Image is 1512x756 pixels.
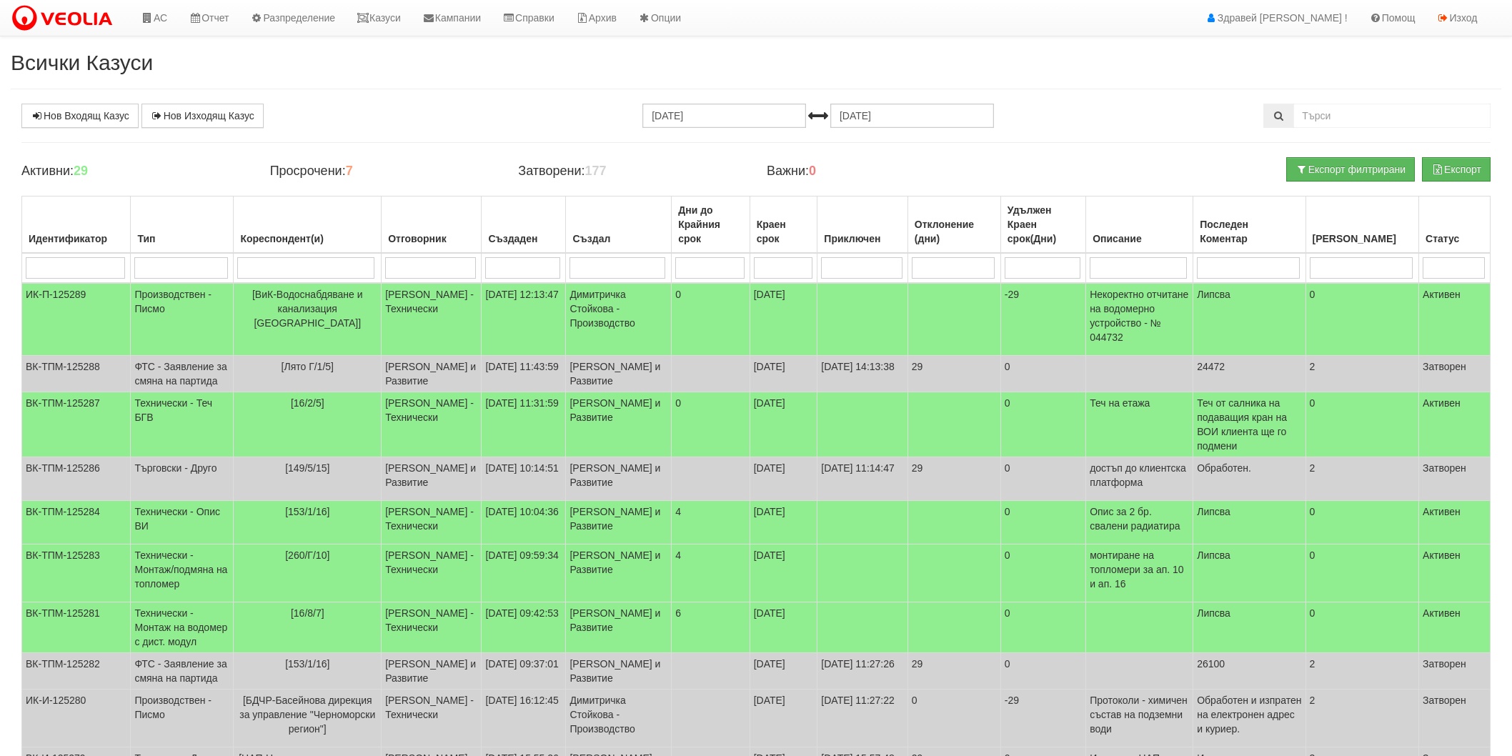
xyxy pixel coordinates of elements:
[675,200,745,249] div: Дни до Крайния срок
[382,690,482,747] td: [PERSON_NAME] - Технически
[566,690,672,747] td: Димитричка Стойкова - Производство
[385,229,477,249] div: Отговорник
[1000,356,1085,392] td: 0
[141,104,264,128] a: Нов Изходящ Казус
[382,653,482,690] td: [PERSON_NAME] и Развитие
[11,51,1501,74] h2: Всички Казуси
[22,501,131,544] td: ВК-ТПМ-125284
[1000,653,1085,690] td: 0
[382,457,482,501] td: [PERSON_NAME] и Развитие
[675,549,681,561] span: 4
[1090,504,1189,533] p: Опис за 2 бр. свалени радиатира
[1419,392,1491,457] td: Активен
[482,356,566,392] td: [DATE] 11:43:59
[1305,544,1419,602] td: 0
[817,356,907,392] td: [DATE] 14:13:38
[1305,690,1419,747] td: 2
[750,356,817,392] td: [DATE]
[1310,229,1416,249] div: [PERSON_NAME]
[1197,506,1230,517] span: Липсва
[1090,461,1189,489] p: достъп до клиентска платформа
[1197,607,1230,619] span: Липсва
[482,690,566,747] td: [DATE] 16:12:45
[131,457,234,501] td: Търговски - Друго
[1419,283,1491,356] td: Активен
[912,214,997,249] div: Отклонение (дни)
[131,197,234,254] th: Тип: No sort applied, activate to apply an ascending sort
[1197,289,1230,300] span: Липсва
[291,397,324,409] span: [16/2/5]
[482,197,566,254] th: Създаден: No sort applied, activate to apply an ascending sort
[1090,548,1189,591] p: монтиране на топломери за ап. 10 и ап. 16
[1305,457,1419,501] td: 2
[907,653,1000,690] td: 29
[1419,501,1491,544] td: Активен
[907,197,1000,254] th: Отклонение (дни): No sort applied, activate to apply an ascending sort
[1000,197,1085,254] th: Удължен Краен срок(Дни): No sort applied, activate to apply an ascending sort
[482,457,566,501] td: [DATE] 10:14:51
[817,197,907,254] th: Приключен: No sort applied, activate to apply an ascending sort
[482,501,566,544] td: [DATE] 10:04:36
[22,653,131,690] td: ВК-ТПМ-125282
[1197,658,1225,670] span: 26100
[1086,197,1193,254] th: Описание: No sort applied, activate to apply an ascending sort
[767,164,994,179] h4: Важни:
[234,197,382,254] th: Кореспондент(и): No sort applied, activate to apply an ascending sort
[482,653,566,690] td: [DATE] 09:37:01
[750,501,817,544] td: [DATE]
[270,164,497,179] h4: Просрочени:
[22,544,131,602] td: ВК-ТПМ-125283
[22,197,131,254] th: Идентификатор: No sort applied, activate to apply an ascending sort
[285,549,329,561] span: [260/Г/10]
[285,506,329,517] span: [153/1/16]
[750,283,817,356] td: [DATE]
[1423,229,1486,249] div: Статус
[22,392,131,457] td: ВК-ТПМ-125287
[1419,544,1491,602] td: Активен
[1197,397,1287,452] span: Теч от салника на подаващия кран на ВОИ клиента ще го подмени
[1193,197,1305,254] th: Последен Коментар: No sort applied, activate to apply an ascending sort
[131,544,234,602] td: Технически - Монтаж/подмяна на топломер
[1197,214,1301,249] div: Последен Коментар
[1197,361,1225,372] span: 24472
[1090,396,1189,410] p: Теч на етажа
[131,501,234,544] td: Технически - Опис ВИ
[1000,283,1085,356] td: -29
[750,457,817,501] td: [DATE]
[1000,501,1085,544] td: 0
[382,544,482,602] td: [PERSON_NAME] - Технически
[566,283,672,356] td: Димитричка Стойкова - Производство
[382,197,482,254] th: Отговорник: No sort applied, activate to apply an ascending sort
[566,457,672,501] td: [PERSON_NAME] и Развитие
[675,607,681,619] span: 6
[1090,287,1189,344] p: Некоректно отчитане на водомерно устройство - № 044732
[1419,602,1491,653] td: Активен
[22,457,131,501] td: ВК-ТПМ-125286
[675,506,681,517] span: 4
[821,229,903,249] div: Приключен
[1000,690,1085,747] td: -29
[382,392,482,457] td: [PERSON_NAME] - Технически
[482,283,566,356] td: [DATE] 12:13:47
[1305,197,1419,254] th: Брой Файлове: No sort applied, activate to apply an ascending sort
[11,4,119,34] img: VeoliaLogo.png
[285,658,329,670] span: [153/1/16]
[754,214,814,249] div: Краен срок
[282,361,334,372] span: [Лято Г/1/5]
[21,164,249,179] h4: Активни:
[346,164,353,178] b: 7
[1005,200,1082,249] div: Удължен Краен срок(Дни)
[291,607,324,619] span: [16/8/7]
[482,602,566,653] td: [DATE] 09:42:53
[566,501,672,544] td: [PERSON_NAME] и Развитие
[809,164,816,178] b: 0
[1419,653,1491,690] td: Затворен
[131,392,234,457] td: Технически - Теч БГВ
[566,602,672,653] td: [PERSON_NAME] и Развитие
[382,356,482,392] td: [PERSON_NAME] и Развитие
[817,690,907,747] td: [DATE] 11:27:22
[239,695,375,735] span: [БДЧР-Басейнова дирекция за управление "Черноморски регион"]
[1419,457,1491,501] td: Затворен
[1293,104,1491,128] input: Търсене по Идентификатор, Бл/Вх/Ап, Тип, Описание, Моб. Номер, Имейл, Файл, Коментар,
[1419,690,1491,747] td: Затворен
